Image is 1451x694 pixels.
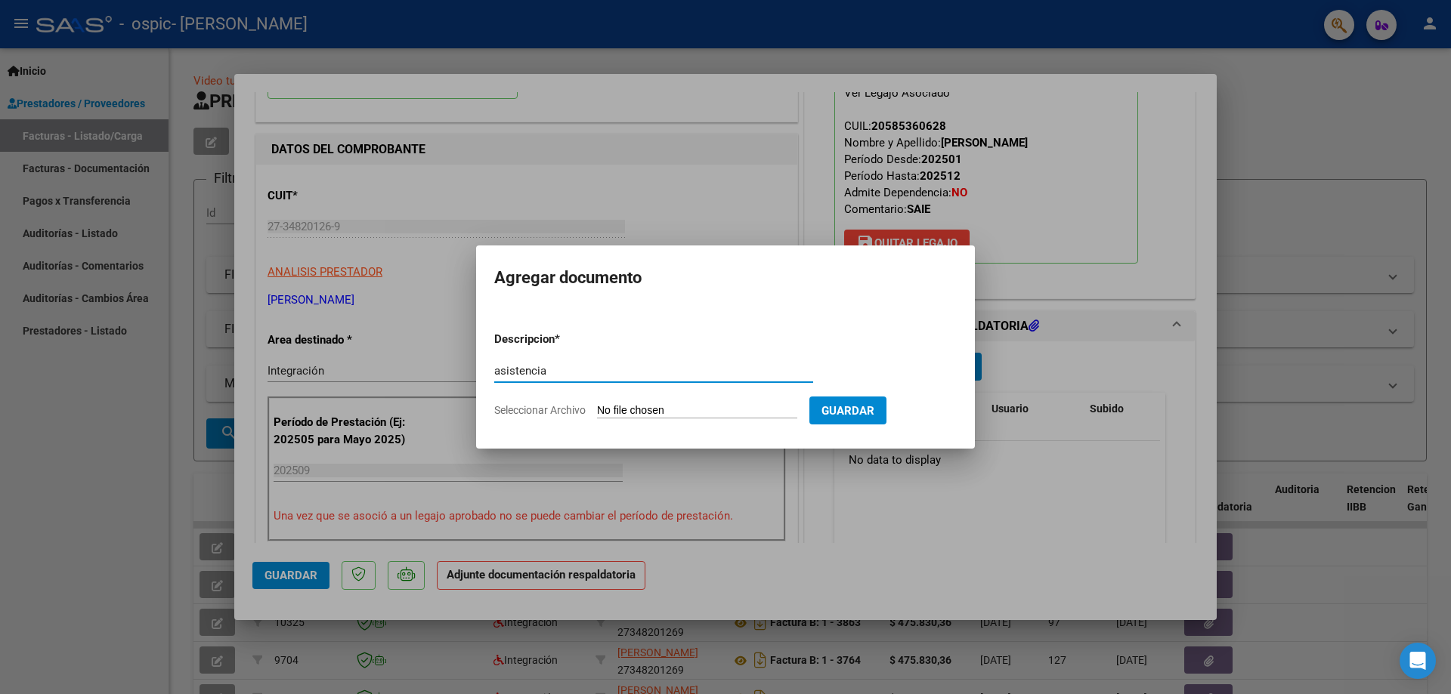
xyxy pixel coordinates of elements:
span: Guardar [821,404,874,418]
button: Guardar [809,396,886,424]
div: Open Intercom Messenger [1400,643,1436,679]
p: Descripcion [494,331,633,348]
h2: Agregar documento [494,264,957,292]
span: Seleccionar Archivo [494,404,586,416]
